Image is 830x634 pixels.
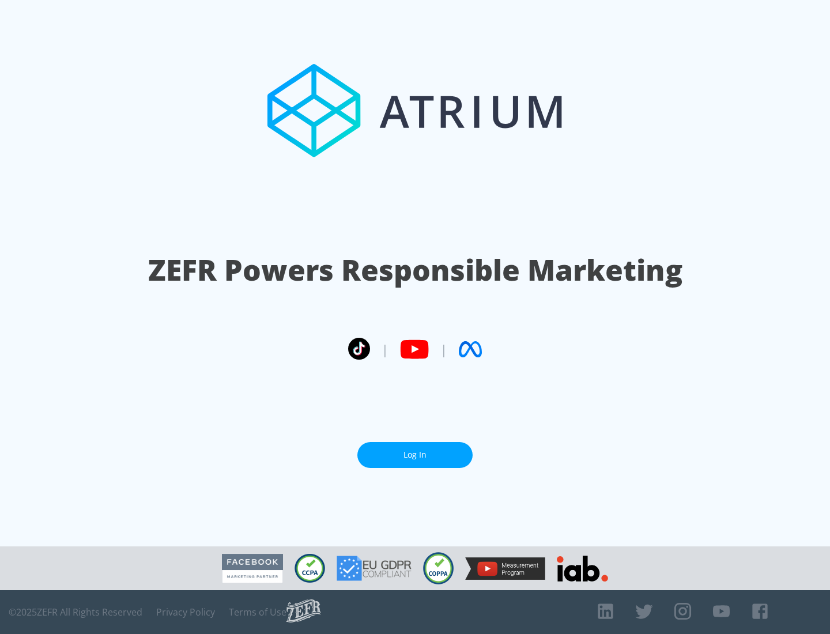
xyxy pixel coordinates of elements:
img: YouTube Measurement Program [465,557,545,580]
img: Facebook Marketing Partner [222,554,283,583]
span: | [440,341,447,358]
span: | [382,341,388,358]
a: Privacy Policy [156,606,215,618]
img: COPPA Compliant [423,552,454,584]
img: CCPA Compliant [295,554,325,583]
a: Terms of Use [229,606,286,618]
h1: ZEFR Powers Responsible Marketing [148,250,682,290]
span: © 2025 ZEFR All Rights Reserved [9,606,142,618]
a: Log In [357,442,473,468]
img: GDPR Compliant [337,556,412,581]
img: IAB [557,556,608,582]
